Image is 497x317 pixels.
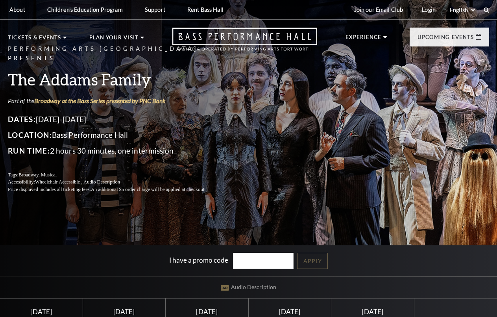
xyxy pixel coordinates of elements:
[9,308,73,316] div: [DATE]
[448,6,476,14] select: Select:
[8,129,224,141] p: Bass Performance Hall
[8,69,224,89] h3: The Addams Family
[169,256,228,264] label: I have a promo code
[92,308,156,316] div: [DATE]
[8,186,224,193] p: Price displayed includes all ticketing fees.
[18,172,57,178] span: Broadway, Musical
[8,171,224,179] p: Tags:
[8,115,36,124] span: Dates:
[35,179,120,185] span: Wheelchair Accessible , Audio Description
[89,35,139,44] p: Plan Your Visit
[345,35,382,44] p: Experience
[145,6,165,13] p: Support
[8,178,224,186] p: Accessibility:
[9,6,25,13] p: About
[8,113,224,126] p: [DATE]-[DATE]
[34,97,166,104] a: Broadway at the Bass Series presented by PNC Bank
[418,35,474,44] p: Upcoming Events
[8,35,61,44] p: Tickets & Events
[8,146,50,155] span: Run Time:
[47,6,123,13] p: Children's Education Program
[187,6,224,13] p: Rent Bass Hall
[8,145,224,157] p: 2 hours 30 minutes, one intermission
[8,130,52,139] span: Location:
[91,187,205,192] span: An additional $5 order charge will be applied at checkout.
[258,308,321,316] div: [DATE]
[8,96,224,105] p: Part of the
[341,308,405,316] div: [DATE]
[175,308,239,316] div: [DATE]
